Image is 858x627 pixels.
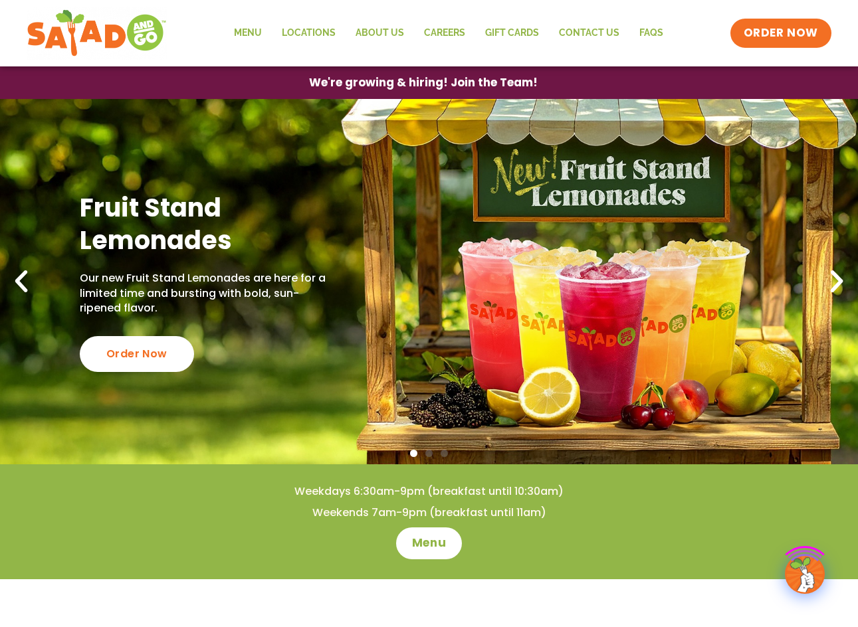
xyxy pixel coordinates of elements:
a: We're growing & hiring! Join the Team! [289,67,558,98]
a: Menu [224,18,272,48]
p: Our new Fruit Stand Lemonades are here for a limited time and bursting with bold, sun-ripened fla... [80,271,336,315]
span: Go to slide 1 [410,450,417,457]
div: Next slide [822,267,851,296]
nav: Menu [224,18,673,48]
a: Menu [396,527,462,559]
div: Order Now [80,336,194,372]
span: Go to slide 3 [441,450,448,457]
a: GIFT CARDS [475,18,549,48]
span: Go to slide 2 [425,450,433,457]
h4: Weekdays 6:30am-9pm (breakfast until 10:30am) [27,484,831,499]
span: Menu [412,535,446,551]
a: About Us [346,18,414,48]
a: FAQs [629,18,673,48]
div: Previous slide [7,267,36,296]
a: Careers [414,18,475,48]
a: ORDER NOW [730,19,831,48]
h4: Weekends 7am-9pm (breakfast until 11am) [27,505,831,520]
span: We're growing & hiring! Join the Team! [309,77,538,88]
h2: Fruit Stand Lemonades [80,191,336,257]
img: new-SAG-logo-768×292 [27,7,167,60]
a: Contact Us [549,18,629,48]
span: ORDER NOW [744,25,818,41]
a: Locations [272,18,346,48]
